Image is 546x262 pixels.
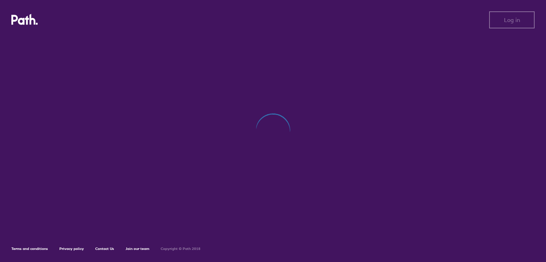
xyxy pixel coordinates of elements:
[125,246,149,251] a: Join our team
[504,17,520,23] span: Log in
[59,246,84,251] a: Privacy policy
[161,247,200,251] h6: Copyright © Path 2018
[11,246,48,251] a: Terms and conditions
[95,246,114,251] a: Contact Us
[489,11,535,28] button: Log in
